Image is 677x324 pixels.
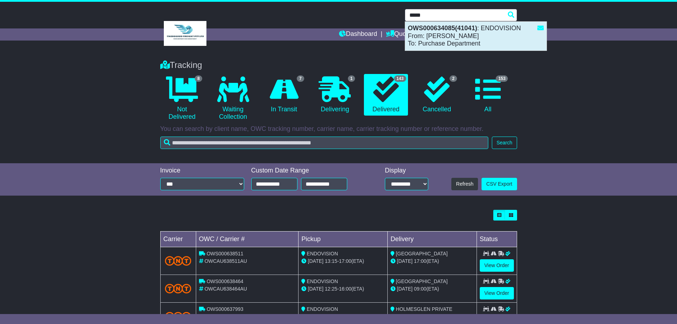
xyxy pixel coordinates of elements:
span: [DATE] [397,286,413,292]
td: OWC / Carrier # [196,232,299,247]
span: [DATE] [397,258,413,264]
a: Waiting Collection [211,74,255,123]
div: - (ETA) [301,313,385,320]
span: OWS000638511 [206,251,243,256]
span: 09:00 [414,286,426,292]
img: TNT_Domestic.png [165,312,192,322]
button: Search [492,137,517,149]
span: [GEOGRAPHIC_DATA] [396,251,448,256]
a: 143 Delivered [364,74,408,116]
a: CSV Export [482,178,517,190]
img: TNT_Domestic.png [165,256,192,266]
span: OWCAU638464AU [204,286,247,292]
span: 8 [195,75,202,82]
div: Custom Date Range [251,167,365,175]
span: OWS000638464 [206,278,243,284]
div: (ETA) [391,257,474,265]
strong: OWS000634085(41041) [408,25,477,32]
div: Tracking [157,60,521,70]
span: 143 [394,75,406,82]
span: [GEOGRAPHIC_DATA] [396,278,448,284]
td: Status [477,232,517,247]
span: ENDOVISION [307,251,338,256]
a: View Order [480,287,514,299]
span: 153 [496,75,508,82]
a: Quote/Book [386,28,428,41]
span: OWS000637993 [206,306,243,312]
td: Carrier [160,232,196,247]
a: 153 All [466,74,510,116]
a: Dashboard [339,28,377,41]
span: HOLMESGLEN PRIVATE HOSPITAL [391,306,452,319]
span: 17:00 [414,258,426,264]
td: Delivery [387,232,477,247]
div: : ENDOVISION From: [PERSON_NAME] To: Purchase Department [405,22,547,51]
span: ENDOVISION [307,306,338,312]
div: - (ETA) [301,285,385,293]
div: (ETA) [391,285,474,293]
a: View Order [480,259,514,272]
p: You can search by client name, OWC tracking number, carrier name, carrier tracking number or refe... [160,125,517,133]
div: Invoice [160,167,244,175]
td: Pickup [299,232,388,247]
span: [DATE] [308,286,323,292]
span: 12:25 [325,286,337,292]
div: - (ETA) [301,257,385,265]
span: ENDOVISION [307,278,338,284]
span: 1 [348,75,355,82]
button: Refresh [451,178,478,190]
a: 2 Cancelled [415,74,459,116]
a: 1 Delivering [313,74,357,116]
img: TNT_Domestic.png [165,284,192,293]
a: 7 In Transit [262,74,306,116]
span: 13:15 [325,258,337,264]
span: 7 [297,75,304,82]
span: OWCAU638511AU [204,258,247,264]
a: 8 Not Delivered [160,74,204,123]
div: Display [385,167,428,175]
span: 16:00 [339,286,351,292]
span: [DATE] [308,258,323,264]
span: 17:00 [339,258,351,264]
span: 2 [450,75,457,82]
